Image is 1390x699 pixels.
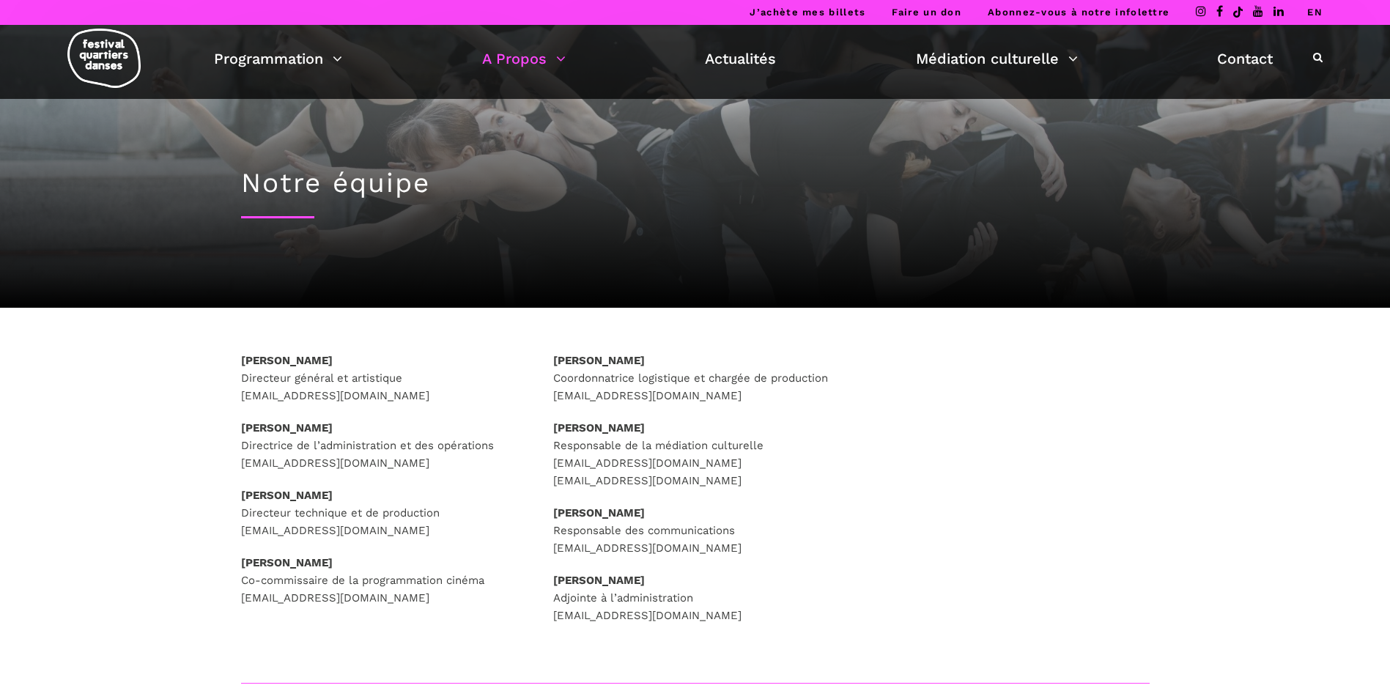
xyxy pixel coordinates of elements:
strong: [PERSON_NAME] [553,421,645,434]
strong: [PERSON_NAME] [553,354,645,367]
strong: [PERSON_NAME] [241,489,333,502]
p: Directeur technique et de production [EMAIL_ADDRESS][DOMAIN_NAME] [241,487,525,539]
p: Adjointe à l’administration [EMAIL_ADDRESS][DOMAIN_NAME] [553,572,837,624]
a: Contact [1217,46,1273,71]
a: Programmation [214,46,342,71]
strong: [PERSON_NAME] [241,421,333,434]
strong: [PERSON_NAME] [241,354,333,367]
p: Directeur général et artistique [EMAIL_ADDRESS][DOMAIN_NAME] [241,352,525,404]
a: EN [1307,7,1323,18]
strong: [PERSON_NAME] [241,556,333,569]
img: logo-fqd-med [67,29,141,88]
a: Actualités [705,46,776,71]
a: Faire un don [892,7,961,18]
p: Responsable des communications [EMAIL_ADDRESS][DOMAIN_NAME] [553,504,837,557]
a: Abonnez-vous à notre infolettre [988,7,1169,18]
a: Médiation culturelle [916,46,1078,71]
p: Directrice de l’administration et des opérations [EMAIL_ADDRESS][DOMAIN_NAME] [241,419,525,472]
strong: [PERSON_NAME] [553,574,645,587]
a: J’achète mes billets [750,7,865,18]
p: Coordonnatrice logistique et chargée de production [EMAIL_ADDRESS][DOMAIN_NAME] [553,352,837,404]
p: Responsable de la médiation culturelle [EMAIL_ADDRESS][DOMAIN_NAME] [EMAIL_ADDRESS][DOMAIN_NAME] [553,419,837,489]
strong: [PERSON_NAME] [553,506,645,519]
p: Co-commissaire de la programmation cinéma [EMAIL_ADDRESS][DOMAIN_NAME] [241,554,525,607]
a: A Propos [482,46,566,71]
h1: Notre équipe [241,167,1150,199]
